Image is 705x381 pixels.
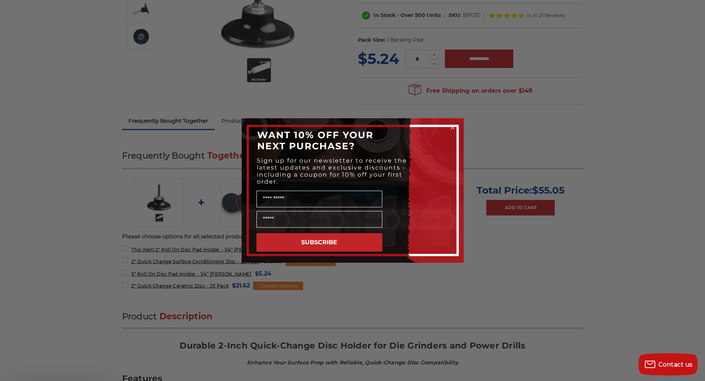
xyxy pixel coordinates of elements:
[257,157,407,185] span: Sign up for our newsletter to receive the latest updates and exclusive discounts - including a co...
[256,233,382,252] button: SUBSCRIBE
[638,353,698,375] button: Contact us
[658,361,693,368] span: Contact us
[449,124,456,131] button: Close dialog
[256,211,382,228] input: Email
[257,129,373,152] span: WANT 10% OFF YOUR NEXT PURCHASE?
